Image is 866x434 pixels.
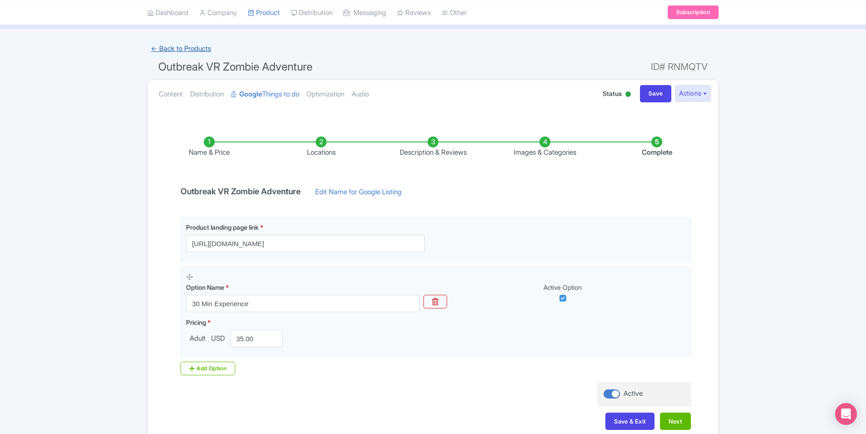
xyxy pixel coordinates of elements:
input: Option Name [186,295,420,312]
a: Distribution [190,80,224,109]
strong: Google [239,89,262,100]
div: Active [624,389,643,399]
span: Option Name [186,283,224,291]
div: Open Intercom Messenger [835,403,857,425]
h4: Outbreak VR Zombie Adventure [175,187,306,196]
li: Complete [601,136,713,158]
li: Images & Categories [489,136,601,158]
span: Adult [186,333,209,344]
span: ID# RNMQTV [651,58,708,76]
button: Next [660,413,691,430]
span: Product landing page link [186,223,259,231]
span: Status [603,89,622,98]
div: Active [624,88,633,102]
li: Description & Reviews [377,136,489,158]
li: Locations [265,136,377,158]
a: Content [159,80,183,109]
a: Edit Name for Google Listing [306,187,411,202]
input: Save [640,85,672,102]
input: Product landing page link [186,235,425,252]
button: Actions [675,85,711,102]
span: Pricing [186,318,206,326]
span: Active Option [544,283,582,291]
li: Name & Price [153,136,265,158]
div: Add Option [181,362,235,375]
a: Optimization [307,80,344,109]
a: Subscription [668,5,719,19]
a: Audio [352,80,369,109]
input: 0.00 [230,330,282,347]
button: Save & Exit [605,413,655,430]
span: USD [209,333,227,344]
span: Outbreak VR Zombie Adventure [158,60,312,73]
a: GoogleThings to do [231,80,299,109]
a: ← Back to Products [147,40,215,58]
